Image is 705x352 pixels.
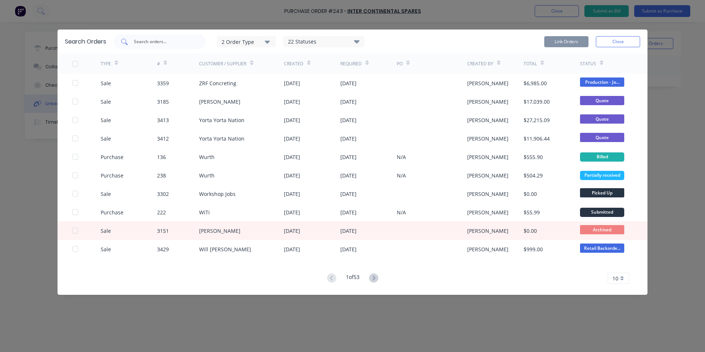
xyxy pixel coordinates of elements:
[340,245,357,253] div: [DATE]
[101,135,111,142] div: Sale
[467,116,508,124] div: [PERSON_NAME]
[101,227,111,235] div: Sale
[157,208,166,216] div: 222
[340,98,357,106] div: [DATE]
[524,135,550,142] div: $11,906.44
[199,98,240,106] div: [PERSON_NAME]
[596,36,640,47] button: Close
[467,245,508,253] div: [PERSON_NAME]
[101,172,124,179] div: Purchase
[157,153,166,161] div: 136
[284,190,300,198] div: [DATE]
[284,38,364,46] div: 22 Statuses
[199,135,244,142] div: Yorta Yorta Nation
[199,208,210,216] div: WiTi
[580,96,624,105] span: Quote
[101,116,111,124] div: Sale
[101,208,124,216] div: Purchase
[199,153,215,161] div: Wurth
[101,61,111,67] div: TYPE
[340,153,357,161] div: [DATE]
[65,37,106,46] div: Search Orders
[580,244,624,253] span: Retail Backorde...
[157,116,169,124] div: 3413
[157,227,169,235] div: 3151
[340,116,357,124] div: [DATE]
[580,208,624,217] div: Submitted
[524,190,537,198] div: $0.00
[397,172,406,179] div: N/A
[524,227,537,235] div: $0.00
[524,61,537,67] div: Total
[157,79,169,87] div: 3359
[340,208,357,216] div: [DATE]
[157,190,169,198] div: 3302
[217,36,276,47] button: 2 Order Type
[340,227,357,235] div: [DATE]
[467,79,508,87] div: [PERSON_NAME]
[467,98,508,106] div: [PERSON_NAME]
[467,135,508,142] div: [PERSON_NAME]
[524,116,550,124] div: $27,215.09
[580,114,624,124] span: Quote
[340,79,357,87] div: [DATE]
[524,79,547,87] div: $6,985.00
[284,98,300,106] div: [DATE]
[284,245,300,253] div: [DATE]
[284,61,303,67] div: Created
[157,61,160,67] div: #
[580,77,624,87] span: Production - Jo...
[580,171,624,180] div: Partially received
[524,172,543,179] div: $504.29
[133,38,194,45] input: Search orders...
[199,245,251,253] div: Will [PERSON_NAME]
[467,61,493,67] div: Created By
[199,172,215,179] div: Wurth
[101,98,111,106] div: Sale
[284,227,300,235] div: [DATE]
[284,116,300,124] div: [DATE]
[467,153,508,161] div: [PERSON_NAME]
[101,245,111,253] div: Sale
[284,172,300,179] div: [DATE]
[580,133,624,142] span: Quote
[397,153,406,161] div: N/A
[467,208,508,216] div: [PERSON_NAME]
[580,61,596,67] div: Status
[284,153,300,161] div: [DATE]
[467,190,508,198] div: [PERSON_NAME]
[199,190,236,198] div: Workshop Jobs
[524,245,543,253] div: $999.00
[222,38,271,45] div: 2 Order Type
[199,61,246,67] div: Customer / Supplier
[397,61,403,67] div: PO
[397,208,406,216] div: N/A
[101,190,111,198] div: Sale
[580,225,624,234] span: Archived
[284,208,300,216] div: [DATE]
[157,135,169,142] div: 3412
[340,61,362,67] div: Required
[340,172,357,179] div: [DATE]
[524,208,540,216] div: $55.99
[524,98,550,106] div: $17,039.00
[467,172,508,179] div: [PERSON_NAME]
[580,188,624,197] span: Picked Up
[284,79,300,87] div: [DATE]
[157,98,169,106] div: 3185
[580,152,624,162] div: Billed
[157,172,166,179] div: 238
[524,153,543,161] div: $555.90
[284,135,300,142] div: [DATE]
[340,135,357,142] div: [DATE]
[544,36,588,47] button: Link Orders
[101,79,111,87] div: Sale
[157,245,169,253] div: 3429
[612,275,618,282] span: 10
[467,227,508,235] div: [PERSON_NAME]
[101,153,124,161] div: Purchase
[199,227,240,235] div: [PERSON_NAME]
[340,190,357,198] div: [DATE]
[199,79,236,87] div: ZRF Concreting
[346,273,360,284] div: 1 of 53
